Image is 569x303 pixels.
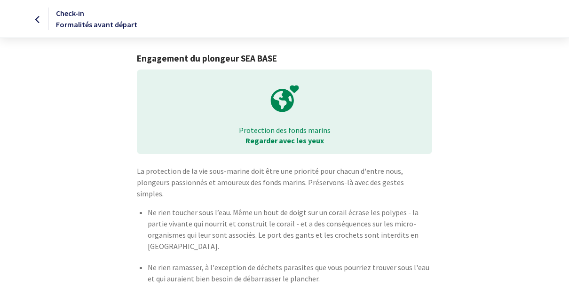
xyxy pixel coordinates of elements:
[245,136,324,145] strong: Regarder avec les yeux
[56,8,137,29] span: Check-in Formalités avant départ
[137,165,432,199] p: La protection de la vie sous-marine doit être une priorité pour chacun d'entre nous, plongeurs pa...
[143,125,425,135] p: Protection des fonds marins
[148,262,432,284] p: Ne rien ramasser, à l'exception de déchets parasites que vous pourriez trouver sous l'eau et qui ...
[137,53,432,64] h1: Engagement du plongeur SEA BASE
[148,207,432,252] p: Ne rien toucher sous l’eau. Même un bout de doigt sur un corail écrase les polypes - la partie vi...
